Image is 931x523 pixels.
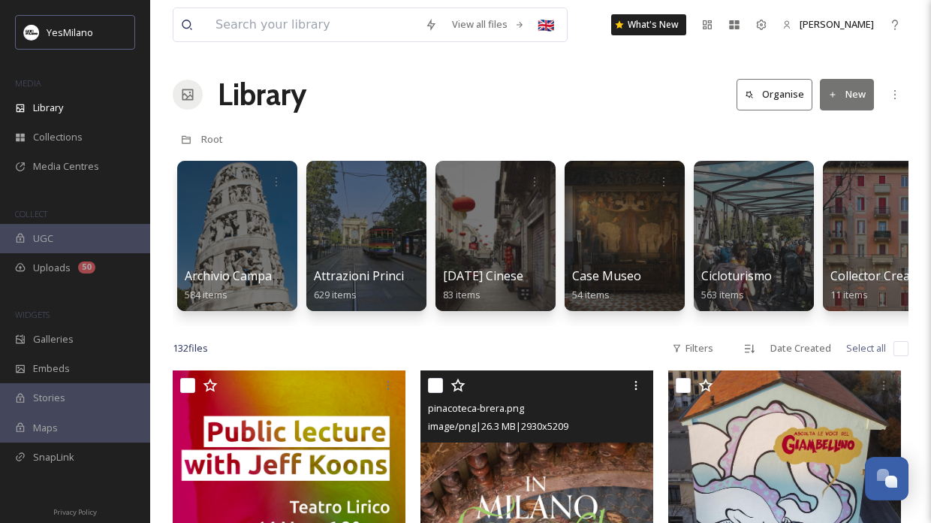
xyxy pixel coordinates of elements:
[33,231,53,246] span: UGC
[314,268,492,284] span: Attrazioni Principali - Landmark
[846,341,886,355] span: Select all
[443,269,523,301] a: [DATE] Cinese83 items
[78,261,95,274] div: 50
[701,269,772,301] a: Cicloturismo563 items
[53,507,97,517] span: Privacy Policy
[443,268,523,284] span: [DATE] Cinese
[47,26,93,39] span: YesMilano
[532,11,559,38] div: 🇬🇧
[33,101,63,115] span: Library
[201,132,223,146] span: Root
[33,159,99,174] span: Media Centres
[830,288,868,301] span: 11 items
[664,334,721,363] div: Filters
[701,268,772,284] span: Cicloturismo
[443,288,481,301] span: 83 items
[314,288,357,301] span: 629 items
[185,269,294,301] a: Archivio Campagne584 items
[33,130,83,144] span: Collections
[572,268,641,284] span: Case Museo
[208,8,417,41] input: Search your library
[33,421,58,435] span: Maps
[15,77,41,89] span: MEDIA
[15,208,47,219] span: COLLECT
[775,10,881,39] a: [PERSON_NAME]
[763,334,839,363] div: Date Created
[185,288,227,301] span: 584 items
[33,361,70,376] span: Embeds
[33,332,74,346] span: Galleries
[572,269,641,301] a: Case Museo54 items
[173,341,208,355] span: 132 file s
[33,261,71,275] span: Uploads
[737,79,812,110] button: Organise
[428,419,568,433] span: image/png | 26.3 MB | 2930 x 5209
[428,401,524,415] span: pinacoteca-brera.png
[185,268,294,284] span: Archivio Campagne
[572,288,610,301] span: 54 items
[201,130,223,148] a: Root
[820,79,874,110] button: New
[444,10,532,39] a: View all files
[24,25,39,40] img: Logo%20YesMilano%40150x.png
[53,502,97,520] a: Privacy Policy
[33,450,74,464] span: SnapLink
[314,269,492,301] a: Attrazioni Principali - Landmark629 items
[33,391,65,405] span: Stories
[611,14,686,35] a: What's New
[218,72,306,117] a: Library
[15,309,50,320] span: WIDGETS
[701,288,744,301] span: 563 items
[865,457,908,500] button: Open Chat
[800,17,874,31] span: [PERSON_NAME]
[737,79,820,110] a: Organise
